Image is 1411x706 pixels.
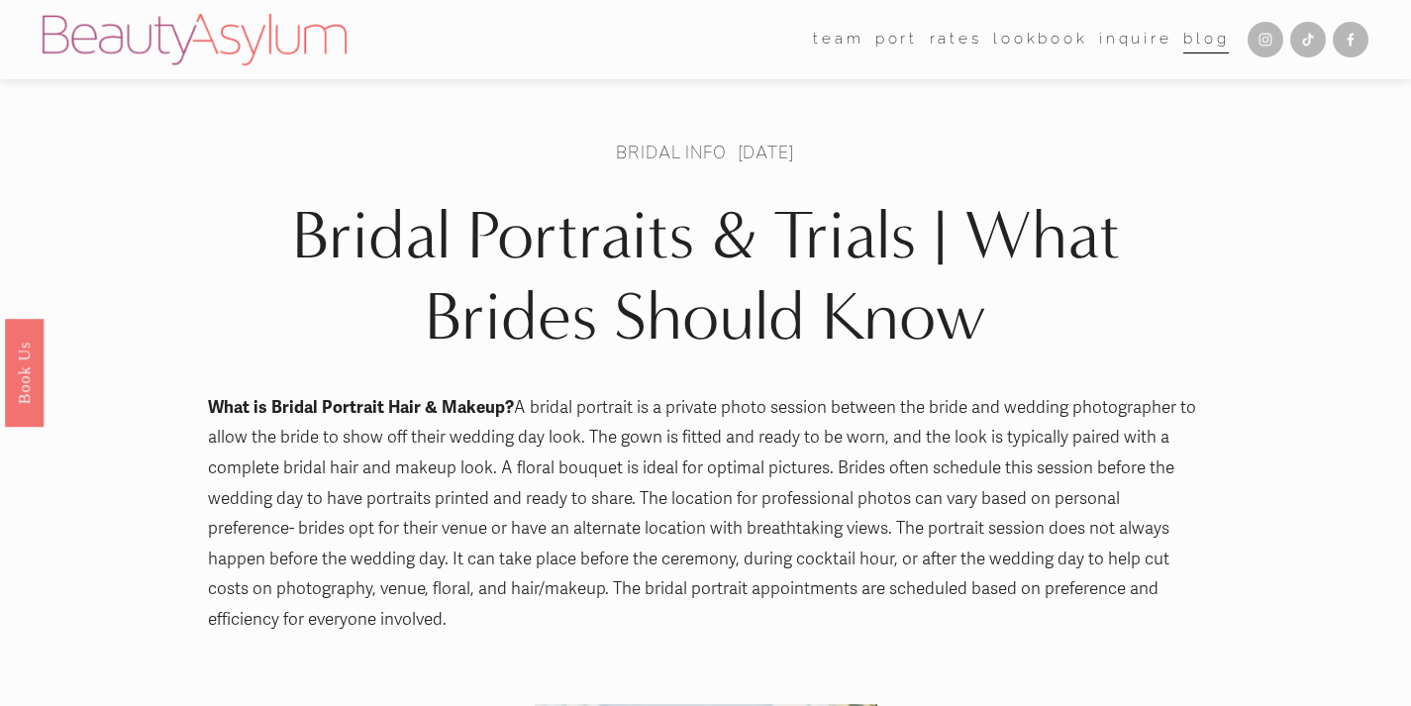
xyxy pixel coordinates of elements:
[616,141,726,163] a: Bridal Info
[208,393,1203,636] p: A bridal portrait is a private photo session between the bride and wedding photographer to allow ...
[1248,22,1283,57] a: Instagram
[813,25,863,55] a: folder dropdown
[1183,25,1229,55] a: Blog
[1099,25,1172,55] a: Inquire
[738,141,795,163] span: [DATE]
[813,26,863,53] span: team
[208,196,1203,358] h1: Bridal Portraits & Trials | What Brides Should Know
[208,397,514,418] strong: What is Bridal Portrait Hair & Makeup?
[993,25,1088,55] a: Lookbook
[875,25,918,55] a: port
[930,25,982,55] a: Rates
[43,14,347,65] img: Beauty Asylum | Bridal Hair &amp; Makeup Charlotte &amp; Atlanta
[5,318,44,426] a: Book Us
[1290,22,1326,57] a: TikTok
[1333,22,1368,57] a: Facebook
